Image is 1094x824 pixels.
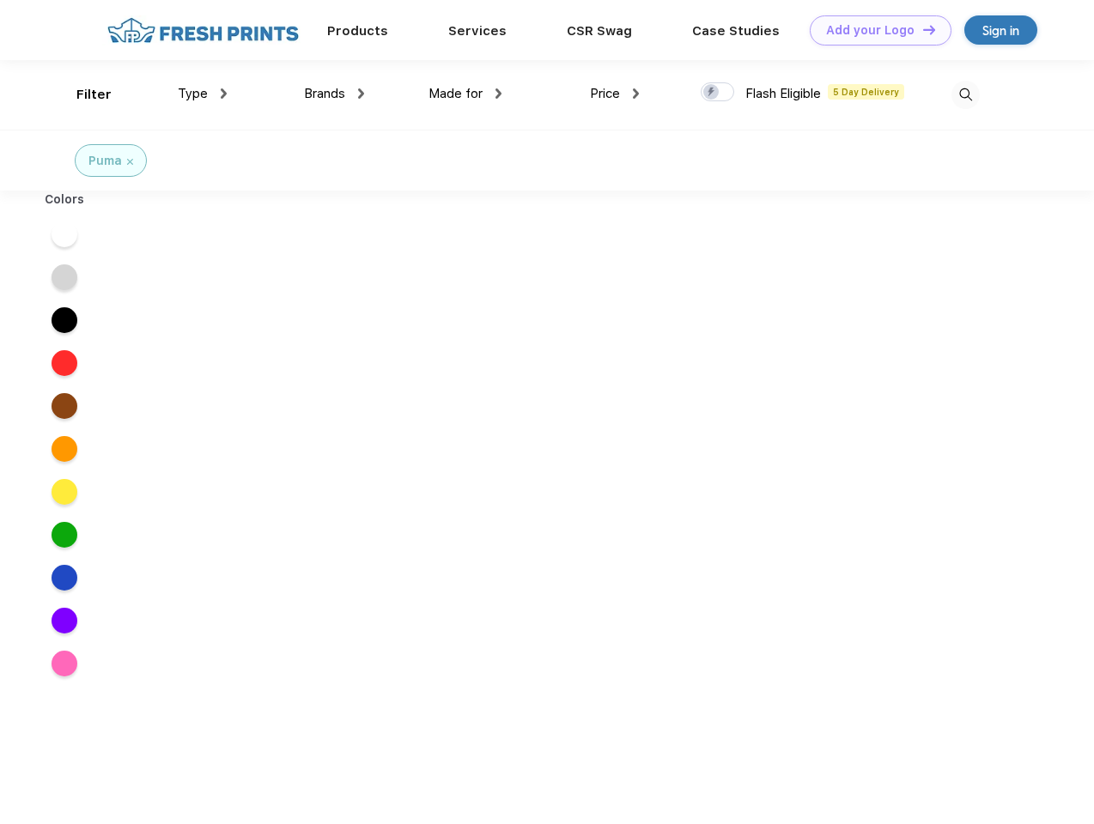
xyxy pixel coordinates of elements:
[982,21,1019,40] div: Sign in
[964,15,1037,45] a: Sign in
[76,85,112,105] div: Filter
[951,81,980,109] img: desktop_search.svg
[304,86,345,101] span: Brands
[923,25,935,34] img: DT
[358,88,364,99] img: dropdown.png
[745,86,821,101] span: Flash Eligible
[88,152,122,170] div: Puma
[826,23,915,38] div: Add your Logo
[127,159,133,165] img: filter_cancel.svg
[428,86,483,101] span: Made for
[32,191,98,209] div: Colors
[448,23,507,39] a: Services
[327,23,388,39] a: Products
[590,86,620,101] span: Price
[567,23,632,39] a: CSR Swag
[633,88,639,99] img: dropdown.png
[102,15,304,45] img: fo%20logo%202.webp
[495,88,501,99] img: dropdown.png
[221,88,227,99] img: dropdown.png
[178,86,208,101] span: Type
[828,84,904,100] span: 5 Day Delivery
